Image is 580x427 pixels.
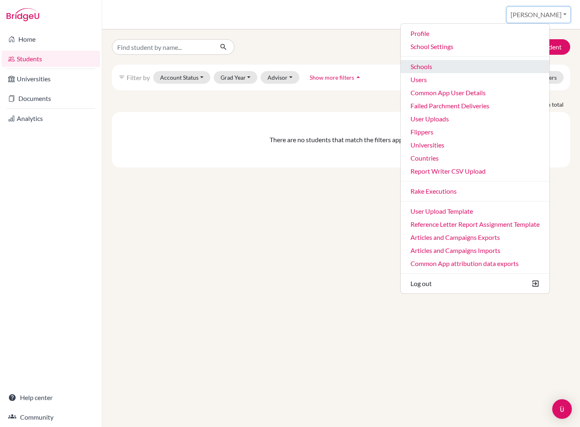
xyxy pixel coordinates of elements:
[401,73,549,86] a: Users
[507,7,570,22] button: [PERSON_NAME]
[2,71,100,87] a: Universities
[401,139,549,152] a: Universities
[401,277,549,290] button: Log out
[118,74,125,80] i: filter_list
[401,205,549,218] a: User Upload Template
[401,40,549,53] a: School Settings
[2,110,100,127] a: Analytics
[401,231,549,244] a: Articles and Campaigns Exports
[401,152,549,165] a: Countries
[2,90,100,107] a: Documents
[401,112,549,125] a: User Uploads
[112,39,213,55] input: Find student by name...
[127,74,150,81] span: Filter by
[214,71,258,84] button: Grad Year
[118,135,564,145] div: There are no students that match the filters applied
[2,389,100,406] a: Help center
[400,23,550,294] ul: [PERSON_NAME]
[261,71,299,84] button: Advisor
[401,60,549,73] a: Schools
[354,73,362,81] i: arrow_drop_up
[303,71,369,84] button: Show more filtersarrow_drop_up
[401,185,549,198] a: Rake Executions
[401,86,549,99] a: Common App User Details
[401,165,549,178] a: Report Writer CSV Upload
[2,51,100,67] a: Students
[401,218,549,231] a: Reference Letter Report Assignment Template
[552,399,572,419] div: Open Intercom Messenger
[7,8,39,21] img: Bridge-U
[401,244,549,257] a: Articles and Campaigns Imports
[2,409,100,425] a: Community
[401,27,549,40] a: Profile
[153,71,210,84] button: Account Status
[2,31,100,47] a: Home
[401,99,549,112] a: Failed Parchment Deliveries
[310,74,354,81] span: Show more filters
[401,125,549,139] a: Flippers
[401,257,549,270] a: Common App attribution data exports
